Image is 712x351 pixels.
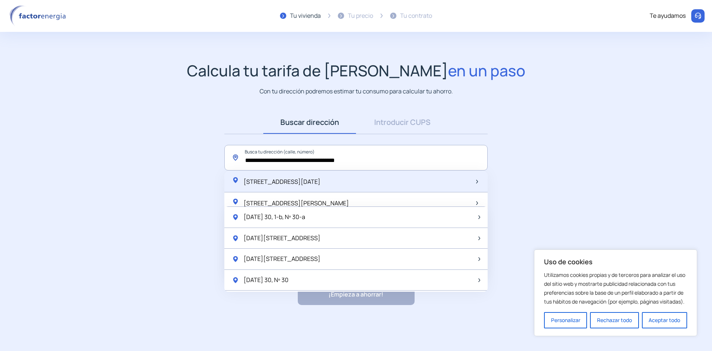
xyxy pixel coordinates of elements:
button: Aceptar todo [642,312,687,328]
img: arrow-next-item.svg [476,180,478,183]
img: arrow-next-item.svg [478,278,480,282]
div: Tu contrato [400,11,432,21]
div: Uso de cookies [534,249,697,336]
img: location-pin-green.svg [232,235,239,242]
span: [STREET_ADDRESS][PERSON_NAME] [244,199,349,207]
img: arrow-next-item.svg [476,201,478,205]
img: arrow-next-item.svg [478,257,480,261]
a: Introducir CUPS [356,111,449,134]
h1: Calcula tu tarifa de [PERSON_NAME] [187,62,525,80]
p: Con tu dirección podremos estimar tu consumo para calcular tu ahorro. [260,87,453,96]
p: Utilizamos cookies propias y de terceros para analizar el uso del sitio web y mostrarte publicida... [544,271,687,306]
img: location-pin-green.svg [232,255,239,263]
span: [DATE][STREET_ADDRESS] [244,234,320,243]
div: Tu vivienda [290,11,321,21]
span: [DATE][STREET_ADDRESS] [244,254,320,264]
div: Te ayudamos [650,11,686,21]
img: location-pin-green.svg [232,213,239,221]
img: location-pin-green.svg [232,277,239,284]
span: [DATE] 30, 1-b, Nº 30-a [244,212,305,222]
div: Tu precio [348,11,373,21]
img: location-pin-green.svg [232,176,239,184]
img: logo factor [7,5,70,27]
span: en un paso [448,60,525,81]
button: Rechazar todo [590,312,639,328]
p: Uso de cookies [544,257,687,266]
img: llamar [694,12,702,20]
img: arrow-next-item.svg [478,215,480,219]
button: Personalizar [544,312,587,328]
a: Buscar dirección [263,111,356,134]
img: location-pin-green.svg [232,198,239,205]
span: [DATE] 30, Nº 30 [244,275,289,285]
span: [STREET_ADDRESS][DATE] [244,178,320,186]
img: arrow-next-item.svg [478,236,480,240]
